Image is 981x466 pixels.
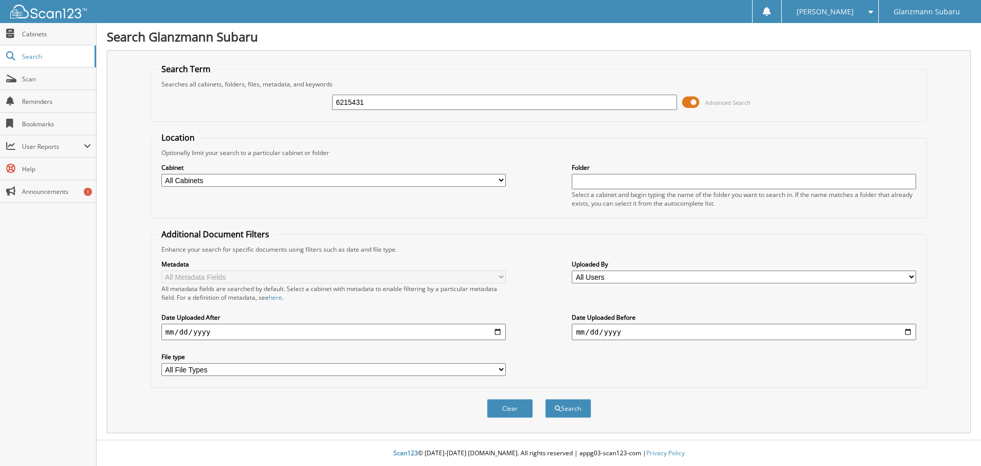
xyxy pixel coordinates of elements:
label: File type [161,352,506,361]
div: © [DATE]-[DATE] [DOMAIN_NAME]. All rights reserved | appg03-scan123-com | [97,441,981,466]
input: start [161,324,506,340]
div: All metadata fields are searched by default. Select a cabinet with metadata to enable filtering b... [161,284,506,302]
div: Select a cabinet and begin typing the name of the folder you want to search in. If the name match... [572,190,916,208]
span: Cabinets [22,30,91,38]
span: Reminders [22,97,91,106]
a: Privacy Policy [646,449,685,457]
label: Metadata [161,260,506,269]
input: end [572,324,916,340]
div: 1 [84,188,92,196]
label: Date Uploaded After [161,313,506,322]
span: Scan123 [393,449,418,457]
legend: Search Term [156,63,216,75]
legend: Location [156,132,200,143]
span: Bookmarks [22,120,91,128]
span: Advanced Search [705,99,751,106]
span: User Reports [22,142,84,151]
label: Uploaded By [572,260,916,269]
span: Announcements [22,187,91,196]
span: Scan [22,75,91,83]
span: Search [22,52,89,61]
label: Date Uploaded Before [572,313,916,322]
button: Clear [487,399,533,418]
a: here [269,293,282,302]
div: Enhance your search for specific documents using filters such as date and file type. [156,245,922,254]
img: scan123-logo-white.svg [10,5,87,18]
button: Search [545,399,591,418]
span: Glanzmann Subaru [894,9,960,15]
legend: Additional Document Filters [156,229,274,240]
span: [PERSON_NAME] [797,9,854,15]
div: Optionally limit your search to a particular cabinet or folder [156,148,922,157]
h1: Search Glanzmann Subaru [107,28,971,45]
span: Help [22,165,91,173]
label: Cabinet [161,163,506,172]
div: Searches all cabinets, folders, files, metadata, and keywords [156,80,922,88]
label: Folder [572,163,916,172]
